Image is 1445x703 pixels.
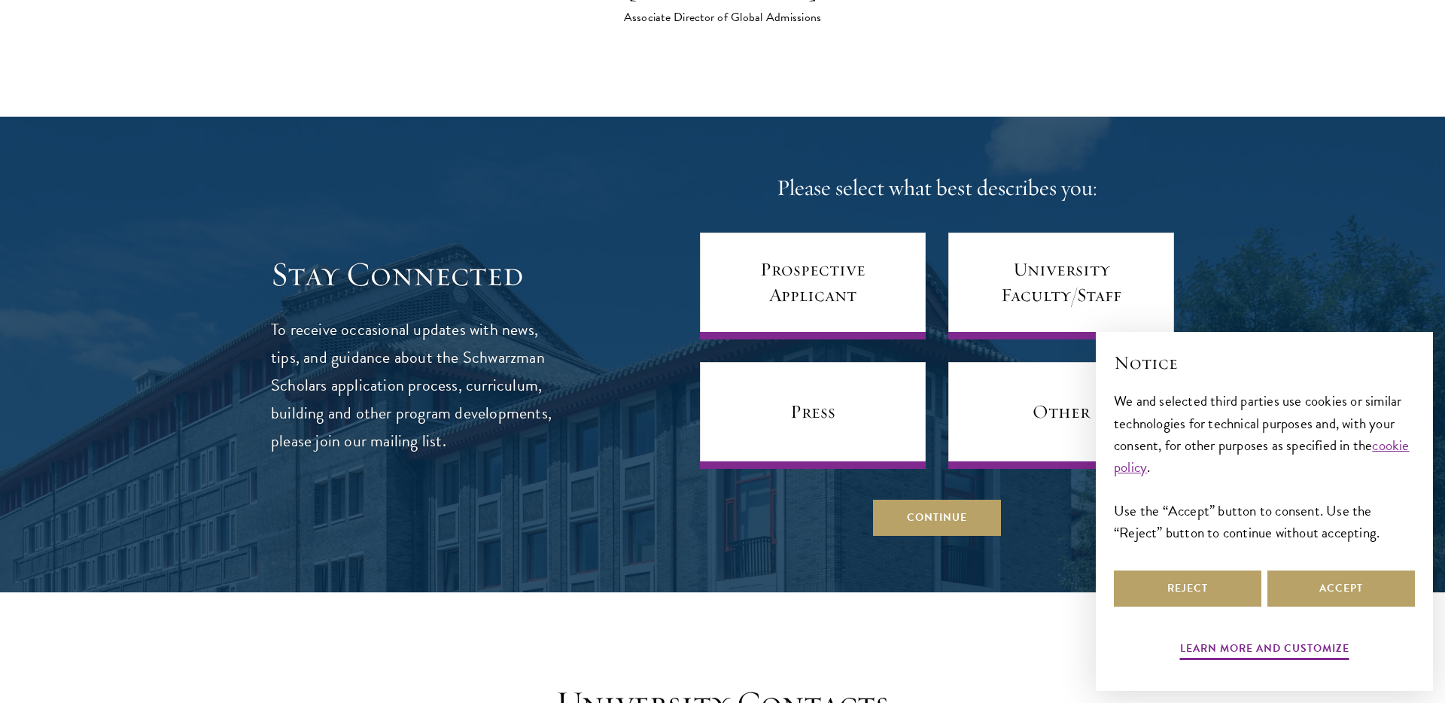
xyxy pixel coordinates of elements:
[948,233,1174,339] a: University Faculty/Staff
[271,316,553,455] p: To receive occasional updates with news, tips, and guidance about the Schwarzman Scholars applica...
[1114,434,1410,478] a: cookie policy
[1180,639,1349,662] button: Learn more and customize
[948,362,1174,469] a: Other
[1114,571,1261,607] button: Reject
[700,362,926,469] a: Press
[1114,350,1415,376] h2: Notice
[271,254,553,296] h3: Stay Connected
[700,173,1174,203] h4: Please select what best describes you:
[700,233,926,339] a: Prospective Applicant
[1114,390,1415,543] div: We and selected third parties use cookies or similar technologies for technical purposes and, wit...
[591,8,854,26] div: Associate Director of Global Admissions
[873,499,1001,535] button: Continue
[1267,571,1415,607] button: Accept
